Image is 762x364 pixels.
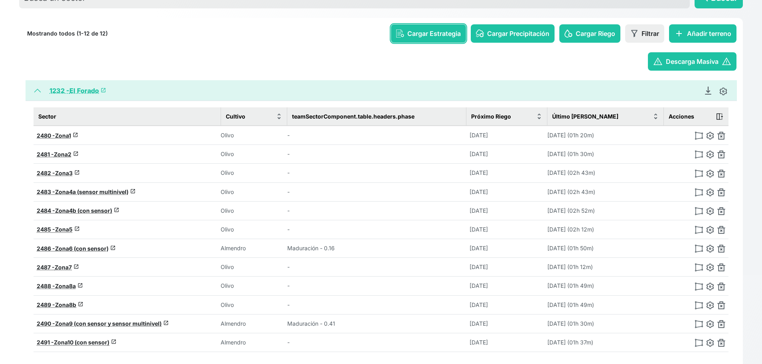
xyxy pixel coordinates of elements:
img: edit [706,150,714,158]
img: edit [719,87,727,95]
td: - [287,258,466,277]
td: - [287,164,466,182]
img: sort [536,113,542,119]
span: 1232 - [49,87,69,95]
img: modify-polygon [695,150,703,158]
img: filter [630,30,638,38]
span: add [674,29,684,38]
span: Cargar Precipitación [487,29,549,38]
span: warning [722,57,731,66]
img: delete [717,283,725,291]
img: delete [717,188,725,196]
img: modify-polygon [695,188,703,196]
button: Cargar Riego [559,24,620,43]
img: delete [717,226,725,234]
td: Olivo [221,258,287,277]
td: [DATE] (01h 20m) [547,126,664,145]
img: edit [706,226,714,234]
p: [DATE] [470,188,513,196]
span: 2485 - [37,226,55,233]
img: modify-polygon [695,283,703,291]
p: [DATE] [470,320,513,328]
a: 2485 -Zona5launch [37,226,80,233]
a: 2480 -Zona1launch [37,132,78,139]
td: Olivo [221,295,287,314]
span: launch [73,264,79,269]
img: delete [717,320,725,328]
button: warningDescarga Masivawarning [648,52,736,71]
span: 2490 - [37,320,55,327]
td: [DATE] (02h 52m) [547,201,664,220]
img: strategy-config [396,30,404,38]
td: - [287,201,466,220]
td: - [287,126,466,145]
span: launch [73,132,78,138]
span: Zona8a [55,283,76,289]
span: 2486 - [37,245,55,252]
span: Acciones [669,112,694,121]
p: [DATE] [470,244,513,252]
td: [DATE] (01h 49m) [547,277,664,295]
span: launch [73,151,79,156]
a: 2486 -Zona6 (con sensor)launch [37,245,116,252]
img: irrigation-config [565,30,572,38]
a: 1232 -El Foradolaunch [49,87,106,95]
img: modify-polygon [695,207,703,215]
a: 2487 -Zona7launch [37,264,79,271]
p: Mostrando todos (1-12 de 12) [27,30,108,38]
img: delete [717,263,725,271]
span: 2488 - [37,283,55,289]
p: [DATE] [470,301,513,309]
span: 2489 - [37,301,55,308]
img: modify-polygon [695,320,703,328]
button: Filtrar [625,24,664,43]
p: [DATE] [470,169,513,177]
span: launch [114,207,119,213]
span: Cargar Riego [576,29,615,38]
td: Almendro [221,314,287,333]
span: Zona5 [55,226,73,233]
img: edit [706,301,714,309]
span: Último [PERSON_NAME] [552,112,618,121]
img: edit [706,245,714,253]
td: - [287,295,466,314]
p: [DATE] [470,282,513,290]
td: Maduración - 0.41 [287,314,466,333]
td: [DATE] (01h 30m) [547,145,664,164]
img: delete [717,170,725,178]
p: [DATE] [470,263,513,271]
img: sort [653,113,659,119]
img: modify-polygon [695,132,703,140]
span: launch [163,320,169,326]
img: delete [717,132,725,140]
td: Olivo [221,182,287,201]
td: [DATE] (01h 12m) [547,258,664,277]
img: edit [706,207,714,215]
img: delete [717,301,725,309]
td: Olivo [221,220,287,239]
a: Descargar Recomendación de Riego en PDF [700,87,716,95]
a: 2491 -Zona10 (con sensor)launch [37,339,116,346]
a: 2481 -Zona2launch [37,151,79,158]
span: 2487 - [37,264,55,271]
td: [DATE] (02h 43m) [547,164,664,182]
img: edit [706,170,714,178]
a: 2489 -Zona8blaunch [37,301,83,308]
img: modify-polygon [695,245,703,253]
td: Olivo [221,164,287,182]
a: 2490 -Zona9 (con sensor y sensor multinivel)launch [37,320,169,327]
td: Maduración - 0.16 [287,239,466,258]
span: Zona4b (con sensor) [55,207,112,214]
button: Cargar Estrategia [391,24,466,43]
span: 2482 - [37,170,55,176]
span: Sector [38,112,56,121]
span: 2491 - [37,339,54,346]
span: launch [110,245,116,251]
span: Zona7 [55,264,72,271]
td: [DATE] (01h 50m) [547,239,664,258]
td: - [287,182,466,201]
span: 2481 - [37,151,54,158]
td: - [287,145,466,164]
img: edit [706,263,714,271]
span: 2484 - [37,207,55,214]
